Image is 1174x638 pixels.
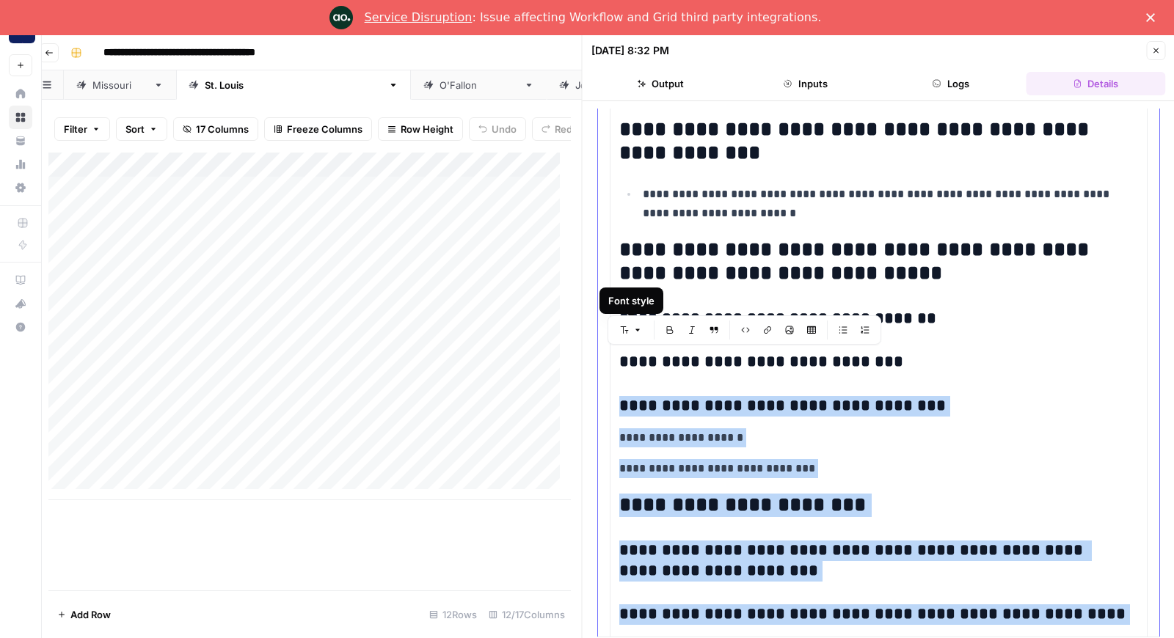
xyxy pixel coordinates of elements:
[48,603,120,626] button: Add Row
[591,72,731,95] button: Output
[116,117,167,141] button: Sort
[10,293,32,315] div: What's new?
[378,117,463,141] button: Row Height
[469,117,526,141] button: Undo
[736,72,875,95] button: Inputs
[365,10,473,24] a: Service Disruption
[70,607,111,622] span: Add Row
[9,153,32,176] a: Usage
[440,78,518,92] div: [PERSON_NAME]
[125,122,145,136] span: Sort
[176,70,411,100] a: [GEOGRAPHIC_DATA][PERSON_NAME]
[9,129,32,153] a: Your Data
[423,603,483,626] div: 12 Rows
[547,70,703,100] a: [GEOGRAPHIC_DATA]
[196,122,249,136] span: 17 Columns
[365,10,822,25] div: : Issue affecting Workflow and Grid third party integrations.
[1146,13,1161,22] div: Close
[591,43,669,58] div: [DATE] 8:32 PM
[1026,72,1165,95] button: Details
[411,70,547,100] a: [PERSON_NAME]
[9,268,32,292] a: AirOps Academy
[9,106,32,129] a: Browse
[483,603,571,626] div: 12/17 Columns
[64,122,87,136] span: Filter
[401,122,453,136] span: Row Height
[492,122,517,136] span: Undo
[9,176,32,199] a: Settings
[64,70,176,100] a: [US_STATE]
[9,315,32,339] button: Help + Support
[205,78,382,92] div: [GEOGRAPHIC_DATA][PERSON_NAME]
[264,117,372,141] button: Freeze Columns
[608,293,655,308] div: Font style
[287,122,362,136] span: Freeze Columns
[54,117,110,141] button: Filter
[173,117,258,141] button: 17 Columns
[532,117,588,141] button: Redo
[9,82,32,106] a: Home
[92,78,147,92] div: [US_STATE]
[329,6,353,29] img: Profile image for Engineering
[555,122,578,136] span: Redo
[9,292,32,315] button: What's new?
[881,72,1021,95] button: Logs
